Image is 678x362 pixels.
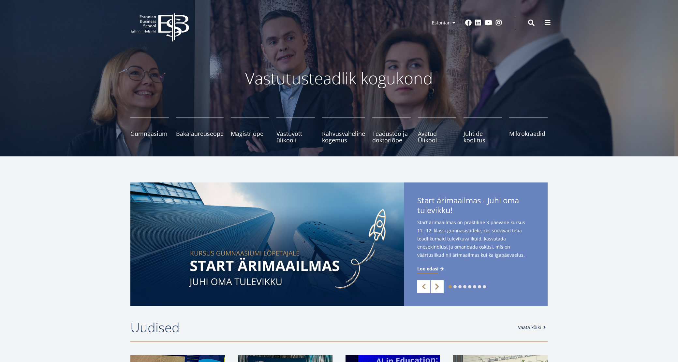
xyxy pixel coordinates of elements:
a: 5 [468,285,471,288]
a: Avatud Ülikool [418,117,456,143]
span: Teadustöö ja doktoriõpe [372,130,411,143]
a: Instagram [495,20,502,26]
a: Loe edasi [417,266,445,272]
a: Vastuvõtt ülikooli [276,117,315,143]
a: 6 [473,285,476,288]
h2: Uudised [130,319,511,336]
span: Mikrokraadid [509,130,548,137]
p: Vastutusteadlik kogukond [166,68,512,88]
span: Start ärimaailmas - Juhi oma [417,195,535,217]
a: 8 [483,285,486,288]
a: Youtube [485,20,492,26]
a: Next [431,280,444,293]
span: Start ärimaailmas on praktiline 3-päevane kursus 11.–12. klassi gümnasistidele, kes soovivad teha... [417,218,535,259]
span: tulevikku! [417,205,452,215]
a: 1 [449,285,452,288]
span: Magistriõpe [231,130,269,137]
a: Rahvusvaheline kogemus [322,117,365,143]
a: 3 [458,285,462,288]
span: Rahvusvaheline kogemus [322,130,365,143]
span: Avatud Ülikool [418,130,456,143]
a: Mikrokraadid [509,117,548,143]
span: Gümnaasium [130,130,169,137]
a: 4 [463,285,466,288]
a: Facebook [465,20,472,26]
span: Loe edasi [417,266,438,272]
a: Previous [417,280,430,293]
a: Vaata kõiki [518,324,548,331]
span: Bakalaureuseõpe [176,130,224,137]
a: Juhtide koolitus [464,117,502,143]
a: Linkedin [475,20,481,26]
a: Teadustöö ja doktoriõpe [372,117,411,143]
img: Start arimaailmas [130,182,404,306]
span: Juhtide koolitus [464,130,502,143]
a: Magistriõpe [231,117,269,143]
a: Bakalaureuseõpe [176,117,224,143]
a: 2 [453,285,457,288]
span: Vastuvõtt ülikooli [276,130,315,143]
a: 7 [478,285,481,288]
a: Gümnaasium [130,117,169,143]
